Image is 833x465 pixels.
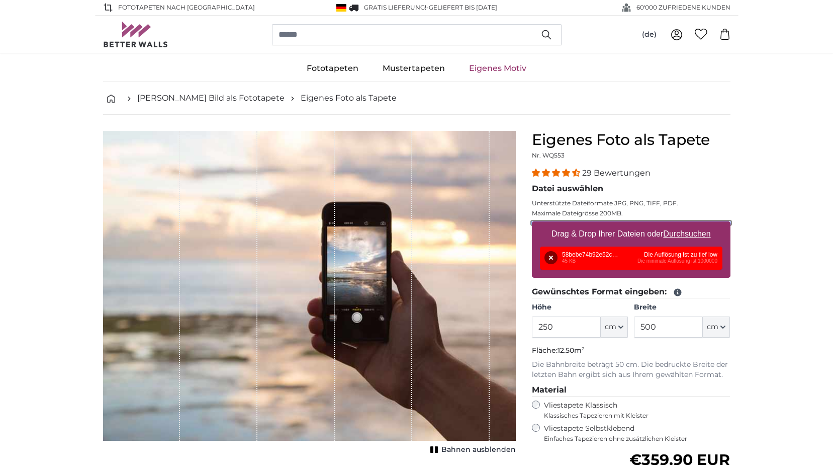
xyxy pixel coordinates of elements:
[295,55,371,82] a: Fototapeten
[336,4,346,12] img: Deutschland
[532,346,730,356] p: Fläche:
[429,4,497,11] span: Geliefert bis [DATE]
[457,55,538,82] a: Eigenes Motiv
[636,3,730,12] span: 60'000 ZUFRIEDENE KUNDEN
[532,302,628,313] label: Höhe
[103,82,730,115] nav: breadcrumbs
[547,224,715,244] label: Drag & Drop Ihrer Dateien oder
[703,317,730,338] button: cm
[532,209,730,217] p: Maximale Dateigrösse 200MB.
[605,322,616,332] span: cm
[634,302,730,313] label: Breite
[634,26,665,44] button: (de)
[532,151,565,159] span: Nr. WQ553
[103,131,516,457] div: 1 of 1
[582,168,651,178] span: 29 Bewertungen
[532,384,730,397] legend: Material
[364,4,426,11] span: GRATIS Lieferung!
[426,4,497,11] span: -
[544,424,730,443] label: Vliestapete Selbstklebend
[558,346,585,355] span: 12.50m²
[663,229,710,238] u: Durchsuchen
[532,131,730,149] h1: Eigenes Foto als Tapete
[544,435,730,443] span: Einfaches Tapezieren ohne zusätzlichen Kleister
[707,322,718,332] span: cm
[544,401,722,420] label: Vliestapete Klassisch
[532,286,730,298] legend: Gewünschtes Format eingeben:
[441,445,516,455] span: Bahnen ausblenden
[301,92,397,104] a: Eigenes Foto als Tapete
[103,22,168,47] img: Betterwalls
[532,360,730,380] p: Die Bahnbreite beträgt 50 cm. Die bedruckte Breite der letzten Bahn ergibt sich aus Ihrem gewählt...
[532,168,582,178] span: 4.34 stars
[601,317,628,338] button: cm
[544,412,722,420] span: Klassisches Tapezieren mit Kleister
[137,92,285,104] a: [PERSON_NAME] Bild als Fototapete
[532,199,730,207] p: Unterstützte Dateiformate JPG, PNG, TIFF, PDF.
[118,3,255,12] span: Fototapeten nach [GEOGRAPHIC_DATA]
[532,183,730,195] legend: Datei auswählen
[427,443,516,457] button: Bahnen ausblenden
[371,55,457,82] a: Mustertapeten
